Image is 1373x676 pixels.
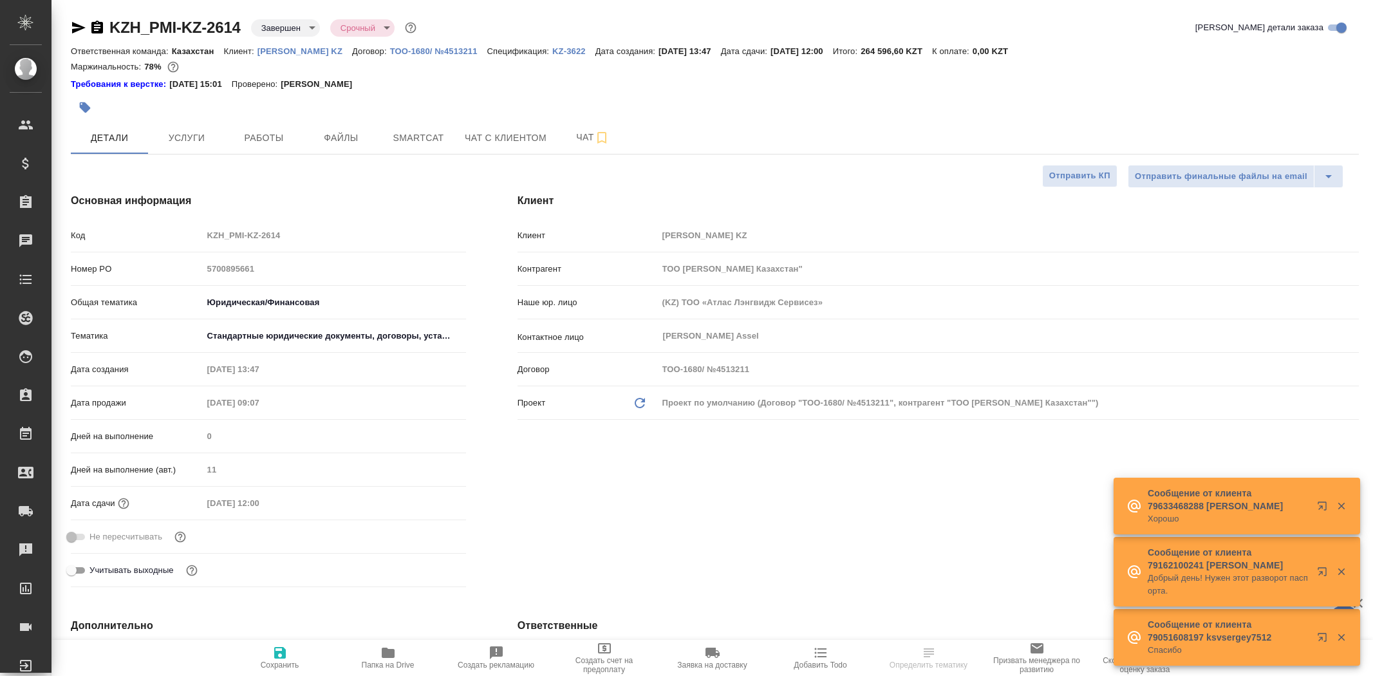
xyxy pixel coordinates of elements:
input: Пустое поле [203,494,315,512]
button: Создать счет на предоплату [550,640,658,676]
button: Закрыть [1328,566,1354,577]
p: Дата сдачи: [721,46,771,56]
button: Заявка на доставку [658,640,767,676]
p: Спасибо [1148,644,1309,657]
button: Включи, если не хочешь, чтобы указанная дата сдачи изменилась после переставления заказа в 'Подтв... [172,529,189,545]
span: Чат [562,129,624,146]
p: Дней на выполнение [71,430,203,443]
p: Общая тематика [71,296,203,309]
p: Маржинальность: [71,62,144,71]
p: [DATE] 13:47 [658,46,721,56]
span: Заявка на доставку [677,661,747,670]
span: Работы [233,130,295,146]
span: Сохранить [261,661,299,670]
button: Открыть в новой вкладке [1309,624,1340,655]
p: Контрагент [518,263,658,276]
button: Отправить КП [1042,165,1117,187]
button: Открыть в новой вкладке [1309,493,1340,524]
p: Дней на выполнение (авт.) [71,464,203,476]
input: Пустое поле [203,393,315,412]
p: Казахстан [172,46,224,56]
button: Закрыть [1328,500,1354,512]
span: Папка на Drive [362,661,415,670]
a: Требования к верстке: [71,78,169,91]
button: Отправить финальные файлы на email [1128,165,1314,188]
input: Пустое поле [658,293,1359,312]
span: Отправить финальные файлы на email [1135,169,1307,184]
p: Дата создания [71,363,203,376]
p: Проект [518,397,546,409]
div: split button [1128,165,1343,188]
p: Контактное лицо [518,331,658,344]
button: Добавить Todo [767,640,875,676]
p: Дата сдачи [71,497,115,510]
p: Клиент [518,229,658,242]
p: KZ-3622 [552,46,595,56]
h4: Дополнительно [71,618,466,634]
input: Пустое поле [658,259,1359,278]
button: 10767.27 RUB; 0.00 KZT; [165,59,182,75]
button: Закрыть [1328,632,1354,643]
div: Завершен [251,19,320,37]
p: Ответственная команда: [71,46,172,56]
p: Сообщение от клиента 79633468288 [PERSON_NAME] [1148,487,1309,512]
button: Призвать менеджера по развитию [983,640,1091,676]
button: Папка на Drive [334,640,442,676]
div: Юридическая/Финансовая [203,292,466,314]
span: Отправить КП [1049,169,1110,183]
span: Файлы [310,130,372,146]
input: Пустое поле [203,259,466,278]
p: [DATE] 12:00 [771,46,833,56]
h4: Ответственные [518,618,1359,634]
h4: Основная информация [71,193,466,209]
button: Определить тематику [875,640,983,676]
p: Спецификация: [487,46,552,56]
span: [PERSON_NAME] детали заказа [1195,21,1323,34]
button: Скопировать ссылку [89,20,105,35]
button: Скопировать ссылку на оценку заказа [1091,640,1199,676]
p: Дата продажи [71,397,203,409]
p: Код [71,229,203,242]
p: Дата создания: [595,46,658,56]
p: К оплате: [932,46,973,56]
div: Завершен [330,19,395,37]
p: Сообщение от клиента 79162100241 [PERSON_NAME] [1148,546,1309,572]
span: Скопировать ссылку на оценку заказа [1099,656,1191,674]
button: Завершен [257,23,304,33]
input: Пустое поле [658,226,1359,245]
p: [PERSON_NAME] KZ [257,46,352,56]
p: Хорошо [1148,512,1309,525]
button: Если добавить услуги и заполнить их объемом, то дата рассчитается автоматически [115,495,132,512]
p: Клиент: [223,46,257,56]
p: [DATE] 15:01 [169,78,232,91]
p: Договор: [352,46,390,56]
button: Выбери, если сб и вс нужно считать рабочими днями для выполнения заказа. [183,562,200,579]
div: Стандартные юридические документы, договоры, уставы [203,325,466,347]
a: KZH_PMI-KZ-2614 [109,19,241,36]
button: Доп статусы указывают на важность/срочность заказа [402,19,419,36]
button: Создать рекламацию [442,640,550,676]
input: Пустое поле [203,226,466,245]
p: Итого: [833,46,861,56]
div: Нажми, чтобы открыть папку с инструкцией [71,78,169,91]
span: Услуги [156,130,218,146]
p: Наше юр. лицо [518,296,658,309]
p: 264 596,60 KZT [861,46,932,56]
span: Создать счет на предоплату [558,656,651,674]
p: Сообщение от клиента 79051608197 ksvsergey7512 [1148,618,1309,644]
input: Пустое поле [658,360,1359,379]
p: Номер PO [71,263,203,276]
svg: Подписаться [594,130,610,146]
button: Скопировать ссылку для ЯМессенджера [71,20,86,35]
span: Детали [79,130,140,146]
span: Учитывать выходные [89,564,174,577]
input: Пустое поле [203,427,466,446]
div: Проект по умолчанию (Договор "ТОО-1680/ №4513211", контрагент "ТОО [PERSON_NAME] Казахстан"") [658,392,1359,414]
p: ТОО-1680/ №4513211 [390,46,487,56]
p: [PERSON_NAME] [281,78,362,91]
button: Добавить тэг [71,93,99,122]
button: Сохранить [226,640,334,676]
span: Призвать менеджера по развитию [991,656,1083,674]
a: KZ-3622 [552,45,595,56]
h4: Клиент [518,193,1359,209]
